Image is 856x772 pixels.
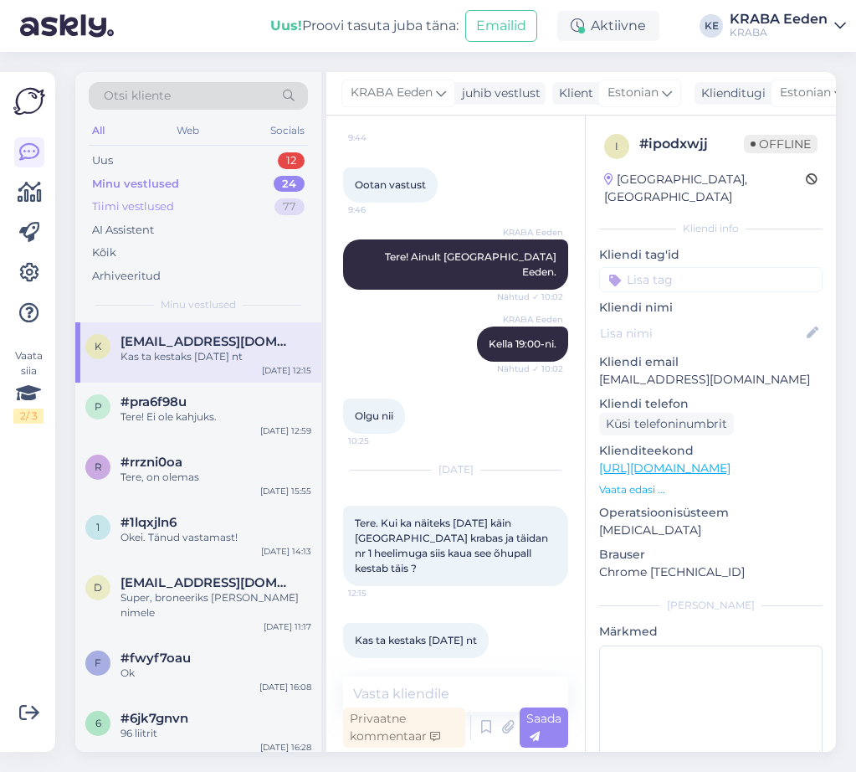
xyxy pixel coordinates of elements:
[260,425,311,437] div: [DATE] 12:59
[120,575,295,590] span: dianaklaaser@gmail.com
[744,135,818,153] span: Offline
[274,176,305,193] div: 24
[599,482,823,497] p: Vaata edasi ...
[260,485,311,497] div: [DATE] 15:55
[267,120,308,142] div: Socials
[270,16,459,36] div: Proovi tasuta juba täna:
[599,546,823,564] p: Brauser
[13,348,44,424] div: Vaata siia
[455,85,541,102] div: juhib vestlust
[120,666,311,681] div: Ok
[489,337,556,350] span: Kella 19:00-ni.
[120,349,311,364] div: Kas ta kestaks [DATE] nt
[95,461,102,473] span: r
[95,400,102,413] span: p
[355,178,426,191] span: Ootan vastust
[259,681,311,693] div: [DATE] 16:08
[92,244,116,261] div: Kõik
[92,152,113,169] div: Uus
[120,394,187,409] span: #pra6f98u
[120,530,311,545] div: Okei. Tänud vastamast!
[120,726,311,741] div: 96 liitrit
[604,171,806,206] div: [GEOGRAPHIC_DATA], [GEOGRAPHIC_DATA]
[599,299,823,317] p: Kliendi nimi
[599,623,823,641] p: Märkmed
[600,324,803,342] input: Lisa nimi
[278,152,305,169] div: 12
[95,656,101,669] span: f
[95,717,101,729] span: 6
[599,413,734,435] div: Küsi telefoninumbrit
[599,353,823,371] p: Kliendi email
[343,462,568,477] div: [DATE]
[599,564,823,581] p: Chrome [TECHNICAL_ID]
[557,11,659,41] div: Aktiivne
[599,246,823,264] p: Kliendi tag'id
[260,741,311,754] div: [DATE] 16:28
[355,517,551,574] span: Tere. Kui ka näiteks [DATE] käin [GEOGRAPHIC_DATA] krabas ja täidan nr 1 heelimuga siis kaua see ...
[552,85,593,102] div: Klient
[94,581,102,594] span: d
[599,371,823,389] p: [EMAIL_ADDRESS][DOMAIN_NAME]
[599,461,730,476] a: [URL][DOMAIN_NAME]
[348,203,411,216] span: 9:46
[500,313,563,326] span: KRABA Eeden
[599,442,823,460] p: Klienditeekond
[120,455,182,470] span: #rrzni0oa
[264,620,311,633] div: [DATE] 11:17
[13,85,45,117] img: Askly Logo
[120,651,191,666] span: #fwyf7oau
[173,120,202,142] div: Web
[92,176,179,193] div: Minu vestlused
[730,13,846,39] a: KRABA EedenKRABA
[639,134,744,154] div: # ipodxwjj
[607,84,659,102] span: Estonian
[599,267,823,292] input: Lisa tag
[262,364,311,377] div: [DATE] 12:15
[465,10,537,42] button: Emailid
[526,711,561,744] span: Saada
[599,504,823,522] p: Operatsioonisüsteem
[274,198,305,215] div: 77
[497,363,563,375] span: Nähtud ✓ 10:02
[120,409,311,425] div: Tere! Ei ole kahjuks.
[780,84,831,102] span: Estonian
[270,18,302,33] b: Uus!
[89,120,108,142] div: All
[120,711,188,726] span: #6jk7gnvn
[695,85,766,102] div: Klienditugi
[351,84,433,102] span: KRABA Eeden
[92,268,161,285] div: Arhiveeritud
[730,13,828,26] div: KRABA Eeden
[497,291,563,303] span: Nähtud ✓ 10:02
[348,131,411,144] span: 9:44
[615,140,618,152] span: i
[500,226,563,239] span: KRABA Eeden
[355,409,393,422] span: Olgu nii
[700,14,723,38] div: KE
[348,587,411,600] span: 12:15
[92,198,174,215] div: Tiimi vestlused
[343,708,465,748] div: Privaatne kommentaar
[120,515,177,530] span: #1lqxjln6
[348,659,411,672] span: 12:15
[95,340,102,353] span: k
[120,470,311,485] div: Tere, on olemas
[599,598,823,613] div: [PERSON_NAME]
[348,435,411,447] span: 10:25
[96,521,100,533] span: 1
[92,222,154,239] div: AI Assistent
[599,221,823,236] div: Kliendi info
[385,250,559,278] span: Tere! Ainult [GEOGRAPHIC_DATA] Eeden.
[730,26,828,39] div: KRABA
[599,522,823,539] p: [MEDICAL_DATA]
[13,409,44,424] div: 2 / 3
[120,334,295,349] span: kaialiinasoosaar@gmail.com
[161,297,236,312] span: Minu vestlused
[355,634,477,646] span: Kas ta kestaks [DATE] nt
[599,395,823,413] p: Kliendi telefon
[261,545,311,558] div: [DATE] 14:13
[104,87,171,105] span: Otsi kliente
[120,590,311,620] div: Super, broneeriks [PERSON_NAME] nimele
